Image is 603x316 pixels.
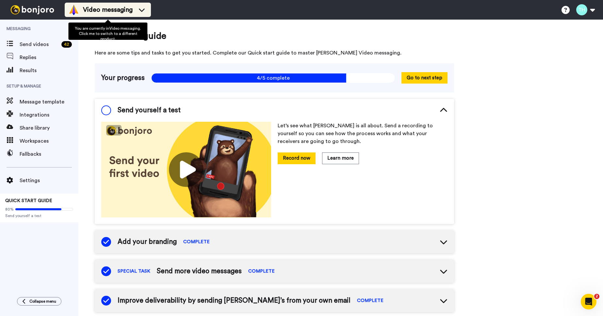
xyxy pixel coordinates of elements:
iframe: Intercom live chat [581,294,596,309]
span: Integrations [20,111,78,119]
span: Send yourself a test [5,213,73,218]
button: Collapse menu [17,297,61,306]
span: Quick start guide [95,29,454,42]
button: Go to next step [401,72,448,84]
span: COMPLETE [183,239,210,245]
span: Here are some tips and tasks to get you started. Complete our Quick start guide to master [PERSON... [95,49,454,57]
span: Fallbacks [20,150,78,158]
span: Send yourself a test [118,105,181,115]
span: COMPLETE [357,297,383,304]
span: 4/5 complete [151,73,395,83]
span: You are currently in Video messaging . Click me to switch to a different product. [75,26,141,41]
span: Send videos [20,40,59,48]
span: 80% [5,207,14,212]
button: Learn more [322,152,359,164]
img: vm-color.svg [69,5,79,15]
img: 178eb3909c0dc23ce44563bdb6dc2c11.jpg [101,122,271,217]
span: COMPLETE [248,268,275,275]
span: Send more video messages [157,266,242,276]
span: Improve deliverability by sending [PERSON_NAME]’s from your own email [118,296,350,306]
span: SPECIAL TASK [118,268,150,275]
span: 2 [594,294,599,299]
span: Results [20,67,78,74]
span: Collapse menu [29,299,56,304]
p: Let’s see what [PERSON_NAME] is all about. Send a recording to yourself so you can see how the pr... [278,122,448,145]
span: Replies [20,54,78,61]
span: Add your branding [118,237,177,247]
span: QUICK START GUIDE [5,198,52,203]
span: Settings [20,177,78,184]
span: Workspaces [20,137,78,145]
button: Record now [278,152,316,164]
span: Share library [20,124,78,132]
div: 42 [61,41,72,48]
span: Message template [20,98,78,106]
img: bj-logo-header-white.svg [8,5,57,14]
span: Your progress [101,73,145,83]
span: Video messaging [83,5,133,14]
